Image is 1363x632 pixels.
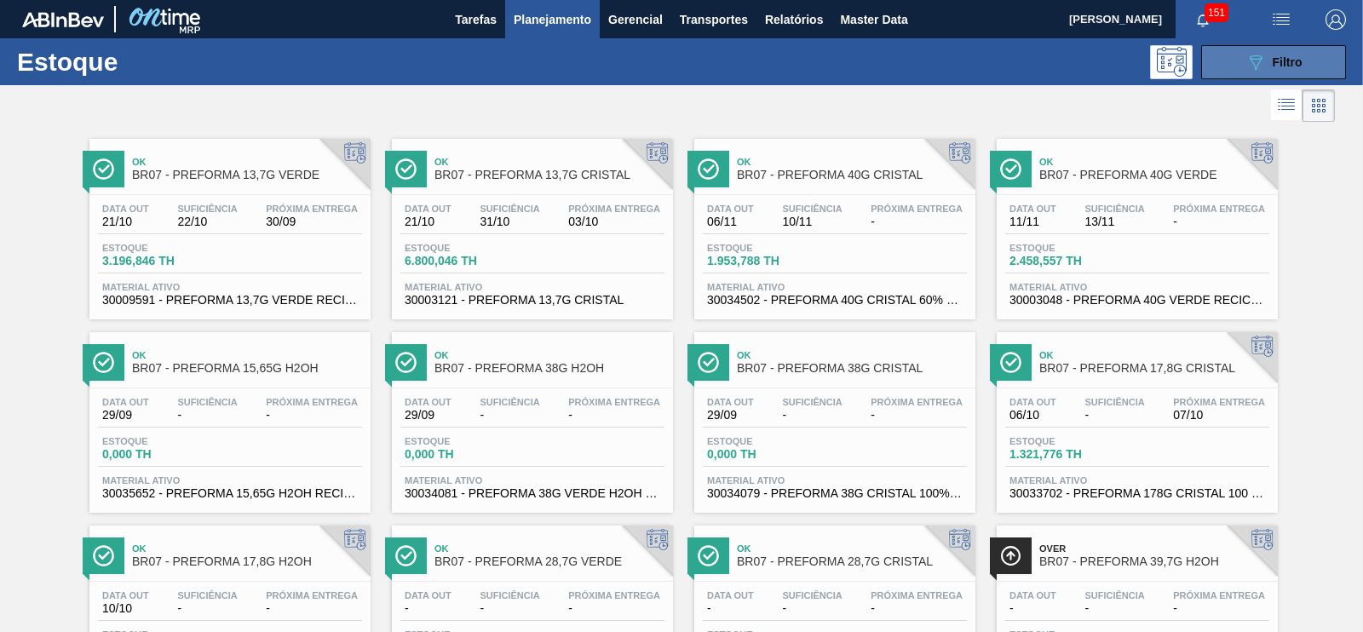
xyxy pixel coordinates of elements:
span: Filtro [1273,55,1303,69]
a: ÍconeOkBR07 - PREFORMA 17,8G CRISTALData out06/10Suficiência-Próxima Entrega07/10Estoque1.321,776... [984,319,1286,513]
img: userActions [1271,9,1291,30]
span: 0,000 TH [405,448,524,461]
span: Data out [102,590,149,600]
span: Material ativo [1009,282,1265,292]
img: Ícone [395,352,417,373]
div: Visão em Cards [1303,89,1335,122]
span: 30034079 - PREFORMA 38G CRISTAL 100% RECICLADA [707,487,963,500]
span: 11/11 [1009,215,1056,228]
span: 30034502 - PREFORMA 40G CRISTAL 60% REC [707,294,963,307]
span: Data out [405,590,451,600]
span: Suficiência [480,590,539,600]
span: 06/10 [1009,409,1056,422]
span: Ok [1039,350,1269,360]
img: Ícone [1000,352,1021,373]
img: Ícone [698,352,719,373]
span: 22/10 [177,215,237,228]
span: 1.953,788 TH [707,255,826,267]
span: - [1084,409,1144,422]
img: Ícone [93,545,114,566]
span: - [266,602,358,615]
a: ÍconeOkBR07 - PREFORMA 13,7G CRISTALData out21/10Suficiência31/10Próxima Entrega03/10Estoque6.800... [379,126,681,319]
span: - [177,409,237,422]
span: Relatórios [765,9,823,30]
span: Próxima Entrega [266,590,358,600]
img: Ícone [1000,158,1021,180]
img: Ícone [698,545,719,566]
div: Pogramando: nenhum usuário selecionado [1150,45,1193,79]
span: BR07 - PREFORMA 40G VERDE [1039,169,1269,181]
span: Suficiência [1084,590,1144,600]
span: Estoque [405,436,524,446]
span: - [871,215,963,228]
span: Ok [737,543,967,554]
span: Próxima Entrega [266,204,358,214]
span: - [1173,602,1265,615]
img: TNhmsLtSVTkK8tSr43FrP2fwEKptu5GPRR3wAAAABJRU5ErkJggg== [22,12,104,27]
span: Suficiência [1084,397,1144,407]
span: 3.196,846 TH [102,255,221,267]
span: BR07 - PREFORMA 28,7G CRISTAL [737,555,967,568]
span: - [1009,602,1056,615]
span: Suficiência [177,397,237,407]
span: Data out [102,397,149,407]
span: BR07 - PREFORMA 17,8G H2OH [132,555,362,568]
span: Data out [1009,204,1056,214]
span: Próxima Entrega [568,590,660,600]
span: 06/11 [707,215,754,228]
span: Próxima Entrega [871,397,963,407]
span: 30034081 - PREFORMA 38G VERDE H2OH RECICLADA [405,487,660,500]
span: Estoque [1009,243,1129,253]
span: - [1084,602,1144,615]
span: Próxima Entrega [871,590,963,600]
span: Estoque [707,436,826,446]
span: 30033702 - PREFORMA 178G CRISTAL 100 RECICLADA [1009,487,1265,500]
span: Ok [737,157,967,167]
span: 13/11 [1084,215,1144,228]
a: ÍconeOkBR07 - PREFORMA 40G VERDEData out11/11Suficiência13/11Próxima Entrega-Estoque2.458,557 THM... [984,126,1286,319]
span: Suficiência [782,204,842,214]
span: BR07 - PREFORMA 13,7G VERDE [132,169,362,181]
span: Suficiência [782,397,842,407]
span: Material ativo [102,282,358,292]
span: - [405,602,451,615]
span: Ok [1039,157,1269,167]
span: 30/09 [266,215,358,228]
span: Próxima Entrega [266,397,358,407]
span: Material ativo [707,475,963,485]
span: 07/10 [1173,409,1265,422]
span: - [480,409,539,422]
a: ÍconeOkBR07 - PREFORMA 38G H2OHData out29/09Suficiência-Próxima Entrega-Estoque0,000 THMaterial a... [379,319,681,513]
span: Master Data [840,9,907,30]
h1: Estoque [17,52,264,72]
span: 21/10 [102,215,149,228]
span: Estoque [1009,436,1129,446]
a: ÍconeOkBR07 - PREFORMA 38G CRISTALData out29/09Suficiência-Próxima Entrega-Estoque0,000 THMateria... [681,319,984,513]
span: Próxima Entrega [568,204,660,214]
span: Material ativo [707,282,963,292]
span: BR07 - PREFORMA 15,65G H2OH [132,362,362,375]
span: 6.800,046 TH [405,255,524,267]
span: Ok [434,543,664,554]
span: - [1173,215,1265,228]
span: Data out [405,204,451,214]
span: Suficiência [177,590,237,600]
img: Ícone [1000,545,1021,566]
img: Ícone [395,545,417,566]
span: BR07 - PREFORMA 28,7G VERDE [434,555,664,568]
span: - [871,602,963,615]
span: Suficiência [480,397,539,407]
span: - [177,602,237,615]
span: 30003048 - PREFORMA 40G VERDE RECICLADA [1009,294,1265,307]
span: - [782,409,842,422]
a: ÍconeOkBR07 - PREFORMA 13,7G VERDEData out21/10Suficiência22/10Próxima Entrega30/09Estoque3.196,8... [77,126,379,319]
span: Ok [434,157,664,167]
span: Suficiência [177,204,237,214]
span: Planejamento [514,9,591,30]
span: Tarefas [455,9,497,30]
span: Data out [1009,590,1056,600]
span: Suficiência [1084,204,1144,214]
span: - [707,602,754,615]
span: Ok [132,543,362,554]
span: Material ativo [405,475,660,485]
